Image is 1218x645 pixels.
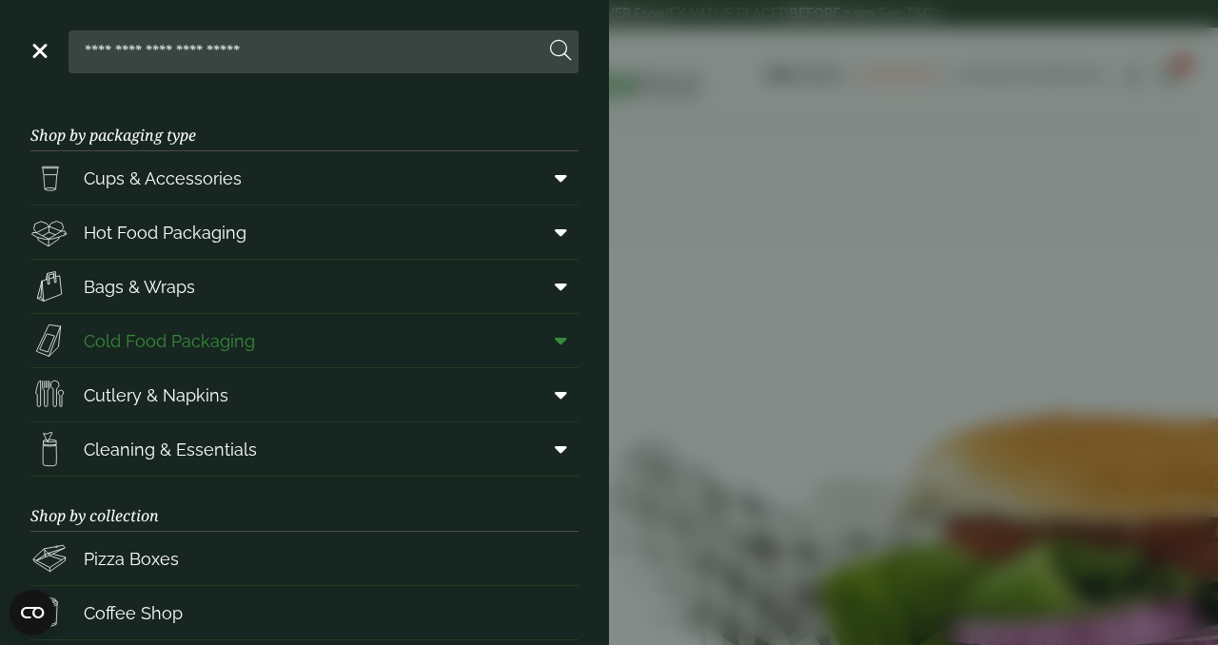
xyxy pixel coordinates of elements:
[30,151,579,205] a: Cups & Accessories
[30,422,579,476] a: Cleaning & Essentials
[30,477,579,532] h3: Shop by collection
[30,314,579,367] a: Cold Food Packaging
[30,539,69,577] img: Pizza_boxes.svg
[30,260,579,313] a: Bags & Wraps
[84,166,242,191] span: Cups & Accessories
[30,267,69,305] img: Paper_carriers.svg
[84,328,255,354] span: Cold Food Packaging
[84,220,246,245] span: Hot Food Packaging
[30,376,69,414] img: Cutlery.svg
[84,437,257,462] span: Cleaning & Essentials
[30,205,579,259] a: Hot Food Packaging
[30,213,69,251] img: Deli_box.svg
[84,274,195,300] span: Bags & Wraps
[30,586,579,639] a: Coffee Shop
[30,322,69,360] img: Sandwich_box.svg
[30,368,579,421] a: Cutlery & Napkins
[84,600,183,626] span: Coffee Shop
[30,430,69,468] img: open-wipe.svg
[30,159,69,197] img: PintNhalf_cup.svg
[84,382,228,408] span: Cutlery & Napkins
[84,546,179,572] span: Pizza Boxes
[10,590,55,635] button: Open CMP widget
[30,532,579,585] a: Pizza Boxes
[30,96,579,151] h3: Shop by packaging type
